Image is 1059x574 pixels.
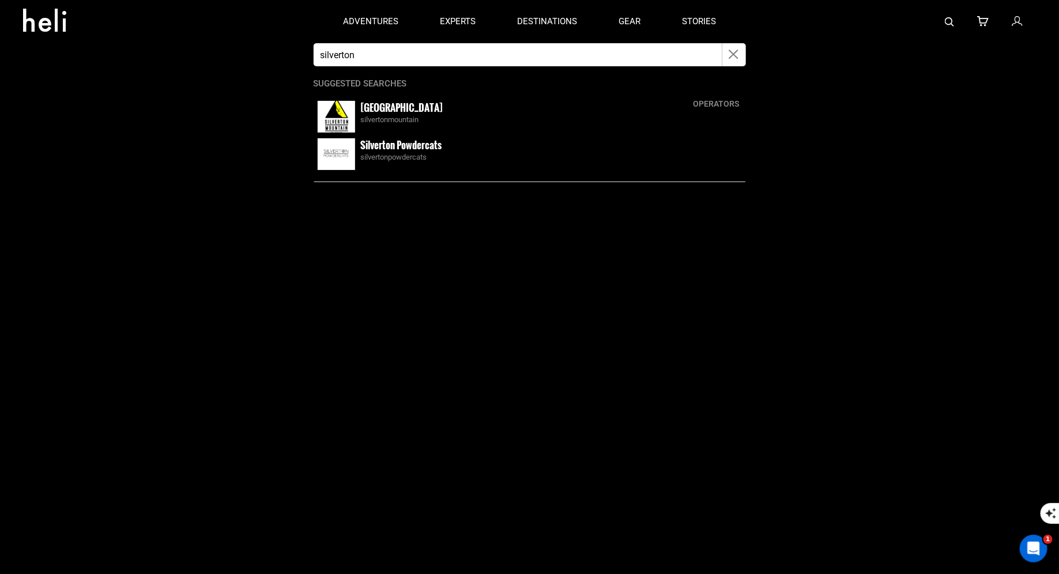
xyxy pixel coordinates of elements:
p: adventures [343,16,398,28]
input: Search by Sport, Trip or Operator [314,43,722,66]
small: Silverton Powdercats [361,138,442,152]
p: Suggested Searches [314,78,746,90]
img: images [318,138,355,170]
small: [GEOGRAPHIC_DATA] [361,100,443,115]
p: experts [440,16,476,28]
div: silvertonpowdercats [361,152,742,163]
div: silvertonmountain [361,115,742,126]
img: search-bar-icon.svg [945,17,954,27]
iframe: Intercom live chat [1020,535,1047,562]
p: destinations [517,16,577,28]
div: operators [688,98,746,109]
img: images [318,101,355,133]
